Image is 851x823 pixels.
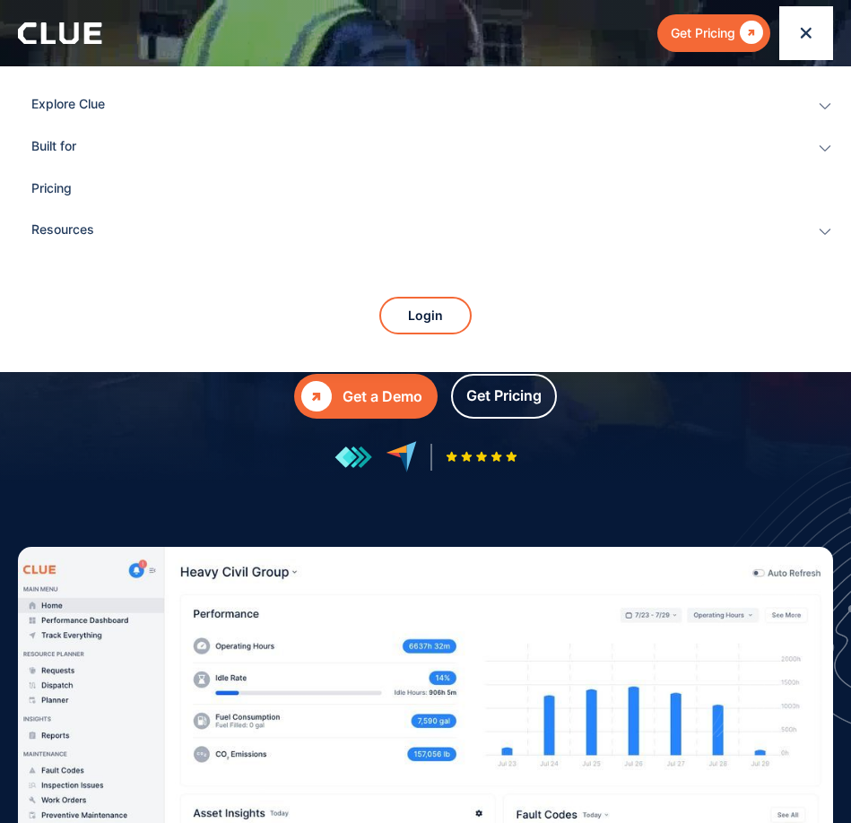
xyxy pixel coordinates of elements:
div: Get Pricing [671,22,735,44]
a: Get Pricing [657,14,770,51]
iframe: Chat Widget [761,737,851,823]
a: Pricing [31,169,820,210]
div: Explore Clue [31,84,794,126]
div: Resources [31,210,794,251]
div:  [735,22,763,44]
a: Login [379,297,472,334]
div: Built for [31,126,794,168]
div: menu [779,6,833,60]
